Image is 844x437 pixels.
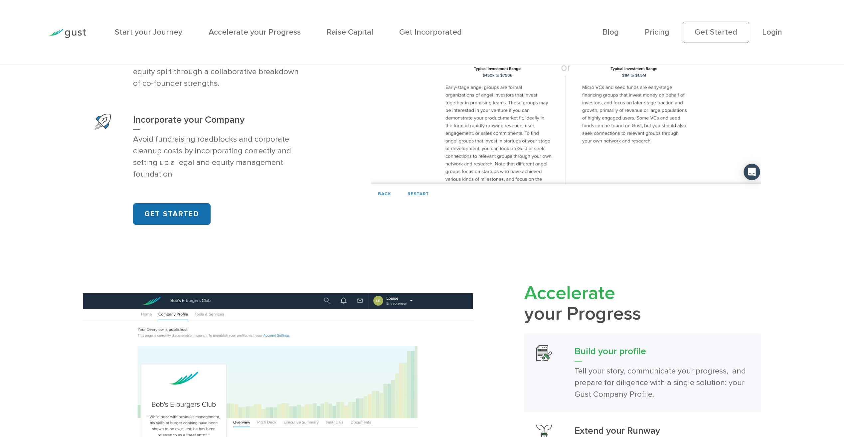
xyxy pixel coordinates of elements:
p: Tell your story, communicate your progress, and prepare for diligence with a single solution: you... [575,365,749,400]
a: GET STARTED [133,203,211,225]
span: Accelerate [524,282,615,304]
h3: Incorporate your Company [133,114,308,130]
p: Avoid fundraising roadblocks and corporate cleanup costs by incorporating correctly and setting u... [133,134,308,180]
h2: your Progress [524,283,761,324]
img: Gust Logo [49,29,86,38]
h3: Build your profile [575,345,749,361]
a: Get Incorporated [399,27,462,37]
p: Avoid co-founder conflict and determine a fair equity split through a collaborative breakdown of ... [133,55,308,89]
a: Pricing [645,27,669,37]
a: Start your Journey [115,27,182,37]
a: Blog [602,27,619,37]
a: Build Your ProfileBuild your profileTell your story, communicate your progress, and prepare for d... [524,333,761,412]
a: Accelerate your Progress [209,27,301,37]
a: Start Your CompanyIncorporate your CompanyAvoid fundraising roadblocks and corporate cleanup cost... [83,101,320,192]
a: Login [762,27,782,37]
img: Start Your Company [95,114,111,130]
a: Get Started [683,22,749,43]
a: Raise Capital [327,27,373,37]
img: Build Your Profile [536,345,552,361]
